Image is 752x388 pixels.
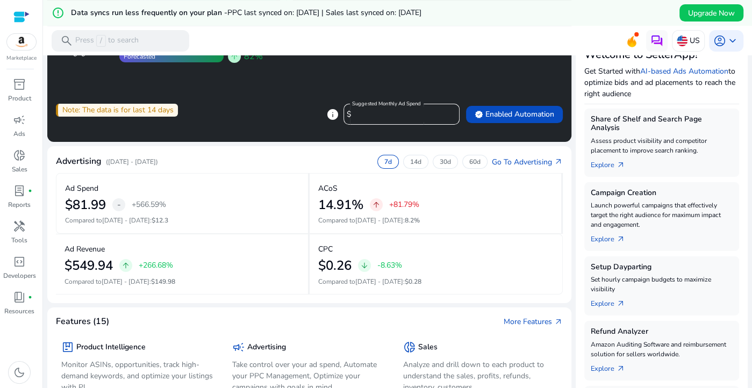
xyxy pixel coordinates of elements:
[227,8,421,18] span: PPC last synced on: [DATE] | Sales last synced on: [DATE]
[56,104,178,117] div: Note: The data is for last 14 days
[65,258,113,274] h2: $549.94
[75,35,139,47] p: Press to search
[13,129,25,139] p: Ads
[584,48,739,61] h3: Welcome to SellerApp!
[247,343,286,352] h5: Advertising
[132,201,166,209] p: +566.59%
[102,277,149,286] span: [DATE] - [DATE]
[117,198,121,211] span: -
[591,340,733,359] p: Amazon Auditing Software and reimbursement solution for sellers worldwide.
[679,4,743,21] button: Upgrade Now
[440,157,451,166] p: 30d
[13,149,26,162] span: donut_small
[13,291,26,304] span: book_4
[102,216,150,225] span: [DATE] - [DATE]
[504,316,563,327] a: More Featuresarrow_outward
[677,35,687,46] img: us.svg
[591,294,634,309] a: Explorearrow_outward
[617,364,625,373] span: arrow_outward
[28,189,32,193] span: fiber_manual_record
[466,106,563,123] button: verifiedEnabled Automation
[690,31,700,50] p: US
[318,183,338,194] p: ACoS
[139,262,173,269] p: +266.68%
[65,277,299,286] p: Compared to :
[56,156,102,167] h4: Advertising
[713,34,726,47] span: account_circle
[326,108,339,121] span: info
[418,343,438,352] h5: Sales
[389,201,419,209] p: +81.79%
[377,262,402,269] p: -8.63%
[13,184,26,197] span: lab_profile
[65,197,106,213] h2: $81.99
[65,183,98,194] p: Ad Spend
[347,109,351,119] span: $
[3,271,36,281] p: Developers
[318,277,554,286] p: Compared to :
[76,343,146,352] h5: Product Intelligence
[591,136,733,155] p: Assess product visibility and competitor placement to improve search ranking.
[591,189,733,198] h5: Campaign Creation
[591,275,733,294] p: Set hourly campaign budgets to maximize visibility
[61,341,74,354] span: package
[4,306,34,316] p: Resources
[106,157,158,167] p: ([DATE] - [DATE])
[360,261,369,270] span: arrow_downward
[12,164,27,174] p: Sales
[403,341,416,354] span: donut_small
[8,200,31,210] p: Reports
[554,157,563,166] span: arrow_outward
[13,366,26,379] span: dark_mode
[640,66,728,76] a: AI-based Ads Automation
[591,327,733,336] h5: Refund Analyzer
[384,157,392,166] p: 7d
[121,261,130,270] span: arrow_upward
[469,157,481,166] p: 60d
[13,78,26,91] span: inventory_2
[56,317,109,327] h4: Features (15)
[591,229,634,245] a: Explorearrow_outward
[52,6,65,19] mat-icon: error_outline
[8,94,31,103] p: Product
[65,243,105,255] p: Ad Revenue
[405,277,421,286] span: $0.28
[617,299,625,308] span: arrow_outward
[13,113,26,126] span: campaign
[65,215,299,225] p: Compared to :
[554,318,563,326] span: arrow_outward
[475,109,554,120] span: Enabled Automation
[591,263,733,272] h5: Setup Dayparting
[405,216,420,225] span: 8.2%
[318,258,352,274] h2: $0.26
[410,157,421,166] p: 14d
[591,359,634,374] a: Explorearrow_outward
[352,100,421,107] mat-label: Suggested Monthly Ad Spend
[60,34,73,47] span: search
[591,115,733,133] h5: Share of Shelf and Search Page Analysis
[355,216,403,225] span: [DATE] - [DATE]
[232,341,245,354] span: campaign
[318,197,363,213] h2: 14.91%
[318,215,553,225] p: Compared to :
[584,66,739,99] p: Get Started with to optimize bids and ad placements to reach the right audience
[617,235,625,243] span: arrow_outward
[71,9,421,18] h5: Data syncs run less frequently on your plan -
[617,161,625,169] span: arrow_outward
[372,200,381,209] span: arrow_upward
[11,235,27,245] p: Tools
[591,200,733,229] p: Launch powerful campaigns that effectively target the right audience for maximum impact and engag...
[230,52,239,61] span: arrow_upward
[28,295,32,299] span: fiber_manual_record
[151,277,175,286] span: $149.98
[152,216,168,225] span: $12.3
[355,277,403,286] span: [DATE] - [DATE]
[591,155,634,170] a: Explorearrow_outward
[688,8,735,19] span: Upgrade Now
[318,243,333,255] p: CPC
[475,110,483,119] span: verified
[96,35,106,47] span: /
[6,54,37,62] p: Marketplace
[7,34,36,50] img: amazon.svg
[492,156,563,168] a: Go To Advertisingarrow_outward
